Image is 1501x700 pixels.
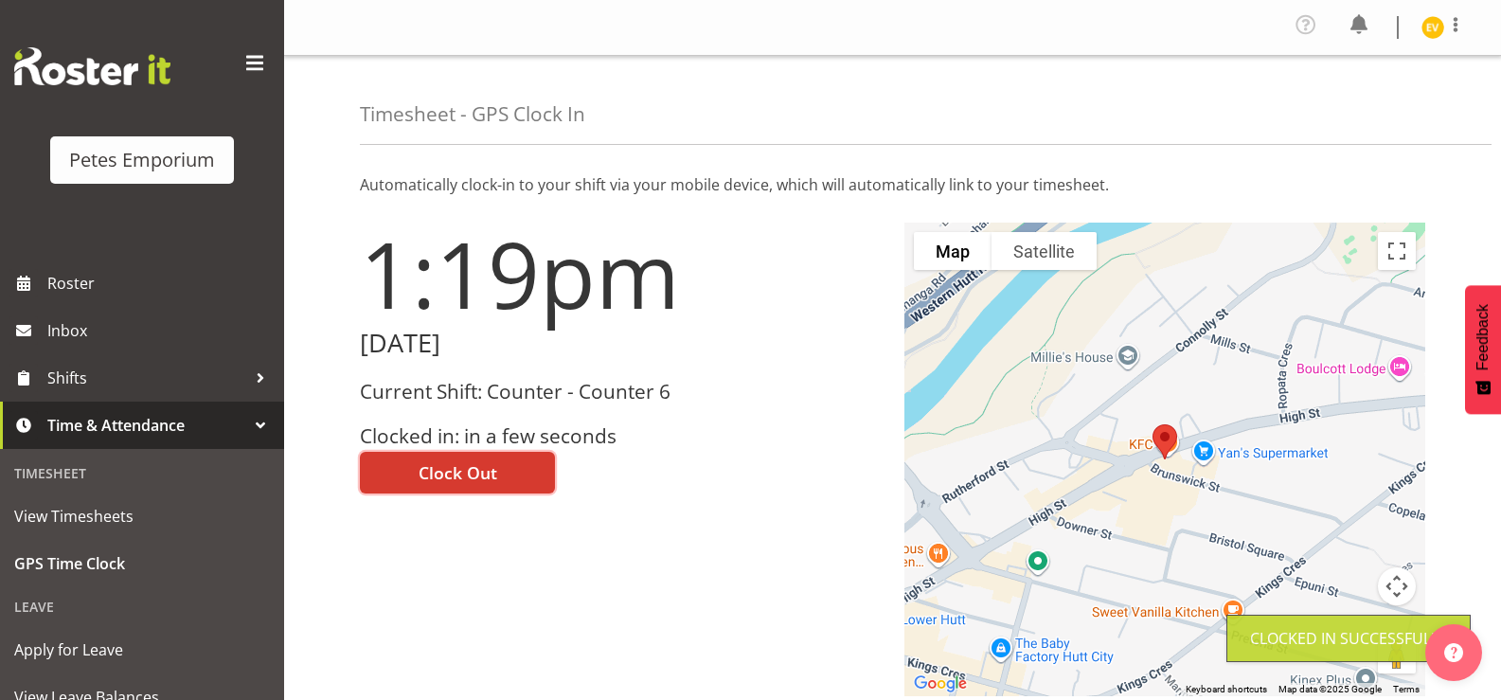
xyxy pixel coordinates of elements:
h3: Current Shift: Counter - Counter 6 [360,381,882,403]
div: Petes Emporium [69,146,215,174]
h4: Timesheet - GPS Clock In [360,103,585,125]
h1: 1:19pm [360,223,882,325]
span: Time & Attendance [47,411,246,440]
img: Rosterit website logo [14,47,170,85]
img: help-xxl-2.png [1444,643,1463,662]
span: View Timesheets [14,502,270,530]
h3: Clocked in: in a few seconds [360,425,882,447]
button: Map camera controls [1378,567,1416,605]
span: Clock Out [419,460,497,485]
button: Show street map [914,232,992,270]
div: Leave [5,587,279,626]
a: View Timesheets [5,493,279,540]
h2: [DATE] [360,329,882,358]
span: Apply for Leave [14,636,270,664]
div: Clocked in Successfully [1250,627,1447,650]
button: Feedback - Show survey [1465,285,1501,414]
img: eva-vailini10223.jpg [1421,16,1444,39]
button: Clock Out [360,452,555,494]
a: Apply for Leave [5,626,279,673]
span: Inbox [47,316,275,345]
p: Automatically clock-in to your shift via your mobile device, which will automatically link to you... [360,173,1425,196]
img: Google [909,672,972,696]
span: Shifts [47,364,246,392]
span: Roster [47,269,275,297]
button: Toggle fullscreen view [1378,232,1416,270]
div: Timesheet [5,454,279,493]
a: GPS Time Clock [5,540,279,587]
span: Map data ©2025 Google [1278,684,1382,694]
button: Show satellite imagery [992,232,1097,270]
button: Keyboard shortcuts [1186,683,1267,696]
a: Open this area in Google Maps (opens a new window) [909,672,972,696]
a: Terms (opens in new tab) [1393,684,1420,694]
span: GPS Time Clock [14,549,270,578]
span: Feedback [1474,304,1492,370]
